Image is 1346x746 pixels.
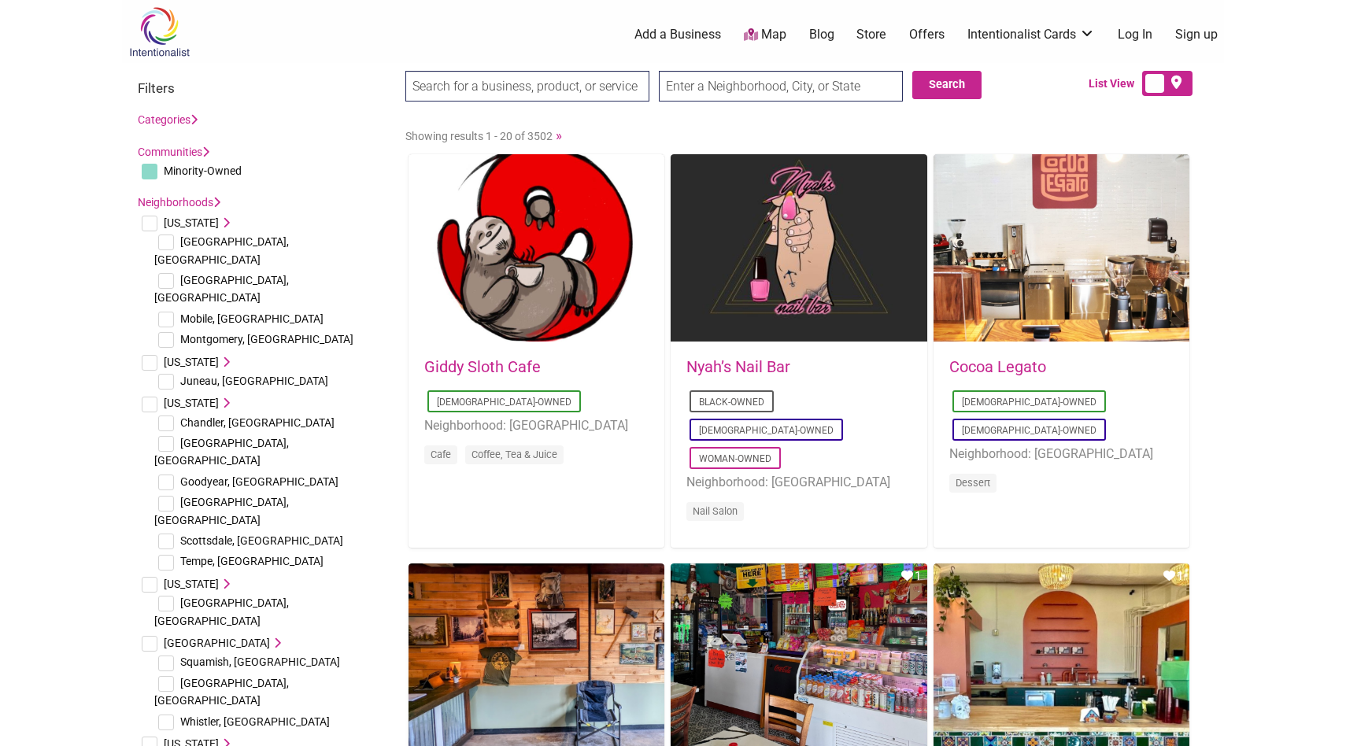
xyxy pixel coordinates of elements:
[180,333,353,345] span: Montgomery, [GEOGRAPHIC_DATA]
[138,113,198,126] a: Categories
[405,130,553,142] span: Showing results 1 - 20 of 3502
[956,477,990,489] a: Dessert
[949,357,1046,376] a: Cocoa Legato
[699,453,771,464] a: Woman-Owned
[424,415,649,436] li: Neighborhood: [GEOGRAPHIC_DATA]
[659,71,903,102] input: Enter a Neighborhood, City, or State
[962,397,1096,408] a: [DEMOGRAPHIC_DATA]-Owned
[180,715,330,728] span: Whistler, [GEOGRAPHIC_DATA]
[180,312,324,325] span: Mobile, [GEOGRAPHIC_DATA]
[1089,76,1142,92] span: List View
[180,416,335,429] span: Chandler, [GEOGRAPHIC_DATA]
[431,449,451,460] a: Cafe
[122,6,197,57] img: Intentionalist
[634,26,721,43] a: Add a Business
[164,637,270,649] span: [GEOGRAPHIC_DATA]
[699,397,764,408] a: Black-Owned
[154,235,289,265] span: [GEOGRAPHIC_DATA], [GEOGRAPHIC_DATA]
[180,656,340,668] span: Squamish, [GEOGRAPHIC_DATA]
[154,496,289,526] span: [GEOGRAPHIC_DATA], [GEOGRAPHIC_DATA]
[699,425,834,436] a: [DEMOGRAPHIC_DATA]-Owned
[154,437,289,467] span: [GEOGRAPHIC_DATA], [GEOGRAPHIC_DATA]
[962,425,1096,436] a: [DEMOGRAPHIC_DATA]-Owned
[556,127,562,143] a: »
[154,274,289,304] span: [GEOGRAPHIC_DATA], [GEOGRAPHIC_DATA]
[180,534,343,547] span: Scottsdale, [GEOGRAPHIC_DATA]
[180,375,328,387] span: Juneau, [GEOGRAPHIC_DATA]
[1175,26,1218,43] a: Sign up
[164,216,219,229] span: [US_STATE]
[164,578,219,590] span: [US_STATE]
[471,449,557,460] a: Coffee, Tea & Juice
[138,80,390,96] h3: Filters
[809,26,834,43] a: Blog
[180,555,324,567] span: Tempe, [GEOGRAPHIC_DATA]
[164,356,219,368] span: [US_STATE]
[967,26,1095,43] a: Intentionalist Cards
[138,146,209,158] a: Communities
[164,397,219,409] span: [US_STATE]
[686,472,911,493] li: Neighborhood: [GEOGRAPHIC_DATA]
[138,196,220,209] a: Neighborhoods
[693,505,738,517] a: Nail Salon
[744,26,786,44] a: Map
[686,357,790,376] a: Nyah’s Nail Bar
[180,475,338,488] span: Goodyear, [GEOGRAPHIC_DATA]
[909,26,945,43] a: Offers
[405,71,649,102] input: Search for a business, product, or service
[1118,26,1152,43] a: Log In
[437,397,571,408] a: [DEMOGRAPHIC_DATA]-Owned
[856,26,886,43] a: Store
[912,71,982,99] button: Search
[154,677,289,707] span: [GEOGRAPHIC_DATA], [GEOGRAPHIC_DATA]
[154,596,289,626] span: [GEOGRAPHIC_DATA], [GEOGRAPHIC_DATA]
[164,164,242,177] span: Minority-Owned
[424,357,541,376] a: Giddy Sloth Cafe
[949,444,1174,464] li: Neighborhood: [GEOGRAPHIC_DATA]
